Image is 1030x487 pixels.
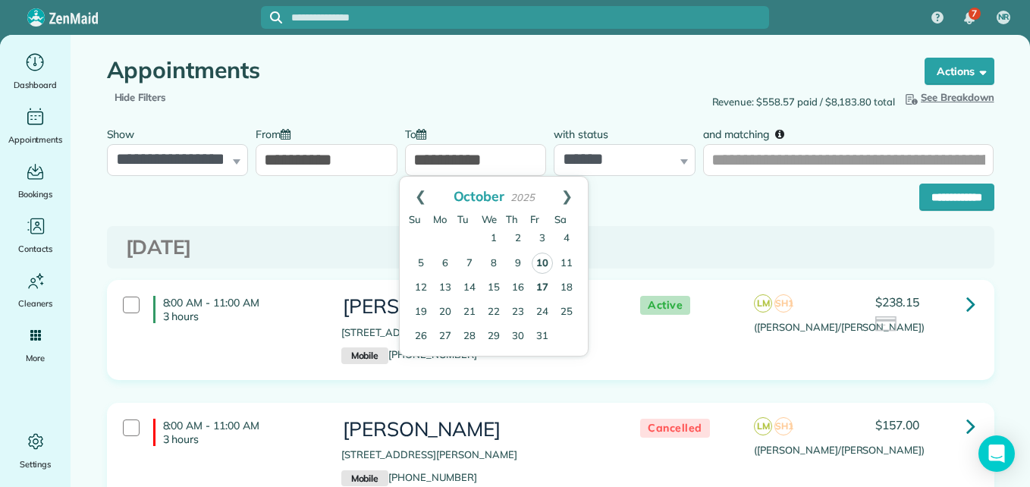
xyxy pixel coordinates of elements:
h3: [PERSON_NAME] [341,419,610,441]
a: Settings [6,429,64,472]
h4: 8:00 AM - 11:00 AM [153,296,319,323]
span: Active [640,296,690,315]
a: 1 [482,227,506,251]
div: 7 unread notifications [953,2,985,35]
label: From [256,119,298,147]
span: Friday [530,213,539,225]
a: 15 [482,276,506,300]
a: Prev [400,177,441,215]
a: 3 [530,227,554,251]
h3: [DATE] [126,237,975,259]
a: 31 [530,325,554,349]
a: Bookings [6,159,64,202]
a: 27 [433,325,457,349]
span: ([PERSON_NAME]/[PERSON_NAME]) [754,321,925,333]
a: 18 [554,276,579,300]
a: 8 [482,252,506,276]
h3: [PERSON_NAME] [341,296,610,318]
a: Dashboard [6,50,64,93]
a: 17 [530,276,554,300]
a: 28 [457,325,482,349]
span: Dashboard [14,77,57,93]
span: Contacts [18,241,52,256]
a: Cleaners [6,269,64,311]
span: NR [998,11,1010,24]
span: Wednesday [482,213,497,225]
span: 2025 [510,191,535,203]
span: Revenue: $558.57 paid / $8,183.80 total [712,95,895,110]
p: [STREET_ADDRESS][PERSON_NAME] [341,325,610,341]
a: 30 [506,325,530,349]
span: October [454,187,505,204]
a: 25 [554,300,579,325]
a: 7 [457,252,482,276]
img: icon_credit_card_neutral-3d9a980bd25ce6dbb0f2033d7200983694762465c175678fcbc2d8f4bc43548e.png [875,316,898,333]
small: Mobile [341,347,388,364]
label: To [405,119,434,147]
span: Bookings [18,187,53,202]
span: Thursday [506,213,518,225]
a: Next [546,177,588,215]
svg: Focus search [270,11,282,24]
span: LM [754,417,772,435]
button: Actions [925,58,994,85]
span: Settings [20,457,52,472]
span: Cancelled [640,419,710,438]
span: SH1 [774,294,793,313]
a: Hide Filters [115,91,167,103]
span: More [26,350,45,366]
p: 3 hours [163,432,319,446]
a: 12 [409,276,433,300]
span: Sunday [409,213,421,225]
a: 21 [457,300,482,325]
a: 14 [457,276,482,300]
span: $238.15 [875,294,919,309]
button: See Breakdown [903,90,994,105]
a: 5 [409,252,433,276]
p: [STREET_ADDRESS][PERSON_NAME] [341,448,610,463]
a: Contacts [6,214,64,256]
button: Focus search [261,11,282,24]
a: 23 [506,300,530,325]
span: ([PERSON_NAME]/[PERSON_NAME]) [754,444,925,456]
span: Appointments [8,132,63,147]
div: Open Intercom Messenger [978,435,1015,472]
p: 3 hours [163,309,319,323]
span: 7 [972,8,977,20]
a: 29 [482,325,506,349]
a: 26 [409,325,433,349]
span: Saturday [554,213,567,225]
a: 16 [506,276,530,300]
a: 11 [554,252,579,276]
a: 13 [433,276,457,300]
a: 4 [554,227,579,251]
a: Appointments [6,105,64,147]
span: Hide Filters [115,90,167,105]
a: 10 [532,253,553,274]
a: 19 [409,300,433,325]
small: Mobile [341,470,388,487]
span: Tuesday [457,213,469,225]
a: 24 [530,300,554,325]
a: 2 [506,227,530,251]
a: 6 [433,252,457,276]
span: SH1 [774,417,793,435]
a: 20 [433,300,457,325]
a: 22 [482,300,506,325]
span: Monday [433,213,447,225]
span: $157.00 [875,417,919,432]
a: Mobile[PHONE_NUMBER] [341,348,477,360]
span: Cleaners [18,296,52,311]
h4: 8:00 AM - 11:00 AM [153,419,319,446]
a: 9 [506,252,530,276]
a: Mobile[PHONE_NUMBER] [341,471,477,483]
h1: Appointments [107,58,896,83]
label: and matching [703,119,795,147]
span: LM [754,294,772,313]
